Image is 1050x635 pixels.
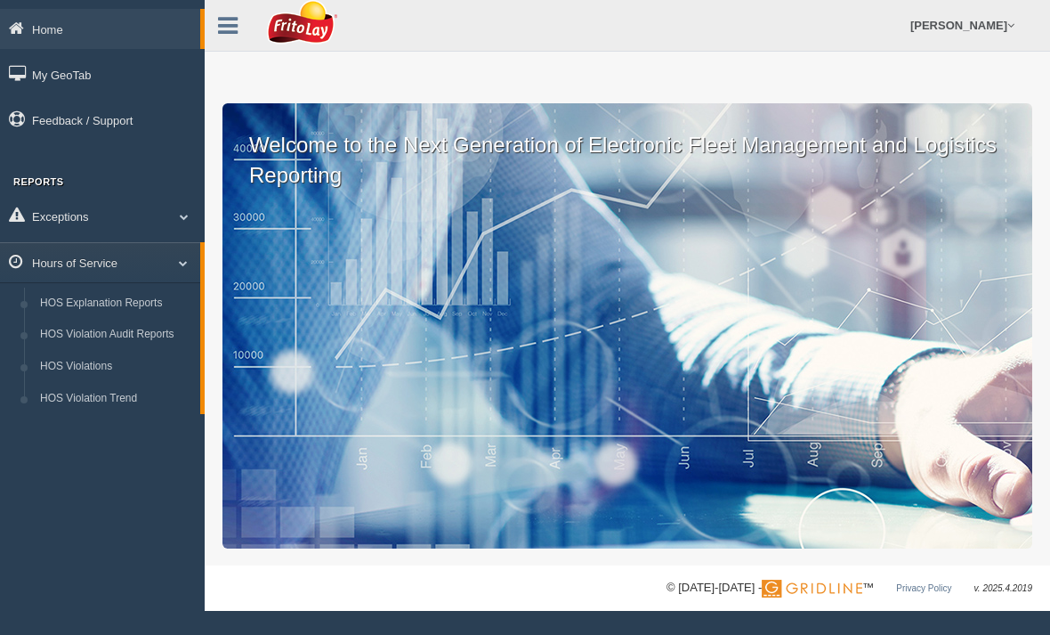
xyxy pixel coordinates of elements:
[666,579,1032,598] div: © [DATE]-[DATE] - ™
[32,319,200,351] a: HOS Violation Audit Reports
[32,351,200,383] a: HOS Violations
[974,583,1032,593] span: v. 2025.4.2019
[32,383,200,415] a: HOS Violation Trend
[896,583,951,593] a: Privacy Policy
[32,288,200,320] a: HOS Explanation Reports
[762,580,862,598] img: Gridline
[222,103,1032,190] p: Welcome to the Next Generation of Electronic Fleet Management and Logistics Reporting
